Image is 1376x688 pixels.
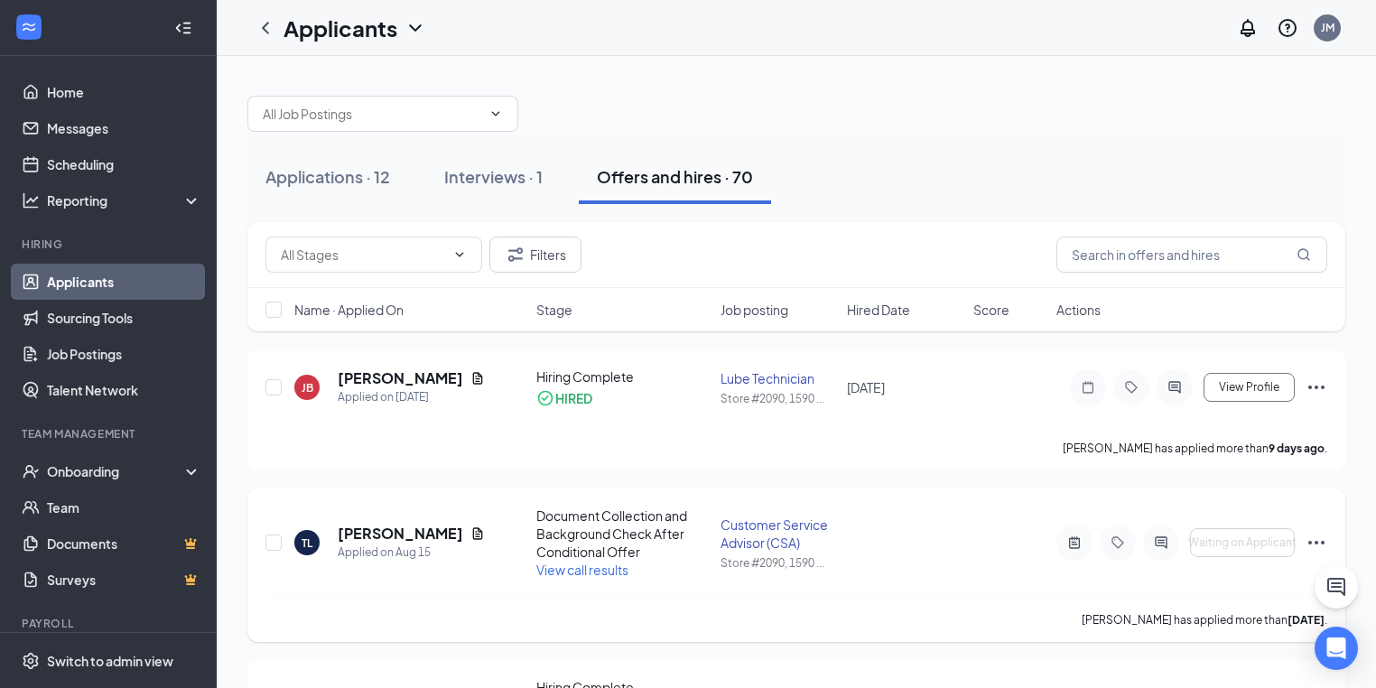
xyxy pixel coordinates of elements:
div: Store #2090, 1590 ... [721,391,836,406]
a: Scheduling [47,146,201,182]
a: Applicants [47,264,201,300]
div: Store #2090, 1590 ... [721,555,836,571]
a: DocumentsCrown [47,525,201,562]
svg: CheckmarkCircle [536,389,554,407]
span: Actions [1056,301,1101,319]
svg: ChevronLeft [255,17,276,39]
span: Hired Date [847,301,910,319]
svg: Filter [505,244,526,265]
div: Applied on [DATE] [338,388,485,406]
div: JB [302,380,313,395]
span: Stage [536,301,572,319]
div: Document Collection and Background Check After Conditional Offer [536,507,710,561]
div: Open Intercom Messenger [1315,627,1358,670]
svg: Ellipses [1306,532,1327,553]
b: 9 days ago [1269,442,1325,455]
a: Team [47,489,201,525]
svg: Tag [1107,535,1129,550]
svg: ChatActive [1325,576,1347,598]
svg: QuestionInfo [1277,17,1298,39]
h1: Applicants [284,13,397,43]
div: Customer Service Advisor (CSA) [721,516,836,552]
svg: ChevronDown [404,17,426,39]
div: Lube Technician [721,369,836,387]
input: Search in offers and hires [1056,237,1327,273]
span: [DATE] [847,379,885,395]
button: Filter Filters [489,237,581,273]
div: Switch to admin view [47,652,173,670]
a: SurveysCrown [47,562,201,598]
svg: MagnifyingGlass [1297,247,1311,262]
svg: Document [470,526,485,541]
div: Hiring [22,237,198,252]
div: Payroll [22,616,198,631]
a: Sourcing Tools [47,300,201,336]
a: Job Postings [47,336,201,372]
span: View call results [536,562,628,578]
p: [PERSON_NAME] has applied more than . [1063,441,1327,456]
div: HIRED [555,389,592,407]
span: Name · Applied On [294,301,404,319]
div: JM [1321,20,1334,35]
svg: ChevronDown [452,247,467,262]
div: Onboarding [47,462,186,480]
svg: Notifications [1237,17,1259,39]
p: [PERSON_NAME] has applied more than . [1082,612,1327,628]
div: Offers and hires · 70 [597,165,753,188]
div: Interviews · 1 [444,165,543,188]
a: Talent Network [47,372,201,408]
svg: Tag [1120,380,1142,395]
svg: Ellipses [1306,377,1327,398]
div: Reporting [47,191,202,209]
div: Hiring Complete [536,367,710,386]
div: Team Management [22,426,198,442]
svg: WorkstreamLogo [20,18,38,36]
button: Waiting on Applicant [1190,528,1295,557]
span: View Profile [1219,381,1279,394]
svg: UserCheck [22,462,40,480]
svg: ActiveChat [1150,535,1172,550]
a: Home [47,74,201,110]
h5: [PERSON_NAME] [338,368,463,388]
button: View Profile [1204,373,1295,402]
span: Score [973,301,1009,319]
svg: ActiveNote [1064,535,1085,550]
button: ChatActive [1315,565,1358,609]
input: All Stages [281,245,445,265]
svg: Note [1077,380,1099,395]
svg: Analysis [22,191,40,209]
div: Applications · 12 [265,165,390,188]
b: [DATE] [1288,613,1325,627]
div: TL [302,535,312,551]
div: Applied on Aug 15 [338,544,485,562]
svg: Document [470,371,485,386]
svg: ActiveChat [1164,380,1185,395]
input: All Job Postings [263,104,481,124]
a: Messages [47,110,201,146]
h5: [PERSON_NAME] [338,524,463,544]
svg: Collapse [174,19,192,37]
span: Job posting [721,301,788,319]
span: Waiting on Applicant [1188,536,1297,549]
svg: ChevronDown [488,107,503,121]
svg: Settings [22,652,40,670]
